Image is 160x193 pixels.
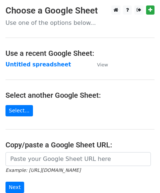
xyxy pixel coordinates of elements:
a: View [90,61,108,68]
h4: Select another Google Sheet: [5,91,155,100]
h4: Use a recent Google Sheet: [5,49,155,58]
input: Next [5,182,24,193]
p: Use one of the options below... [5,19,155,27]
small: View [97,62,108,67]
a: Untitled spreadsheet [5,61,71,68]
h3: Choose a Google Sheet [5,5,155,16]
h4: Copy/paste a Google Sheet URL: [5,140,155,149]
input: Paste your Google Sheet URL here [5,152,151,166]
a: Select... [5,105,33,116]
small: Example: [URL][DOMAIN_NAME] [5,167,81,173]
